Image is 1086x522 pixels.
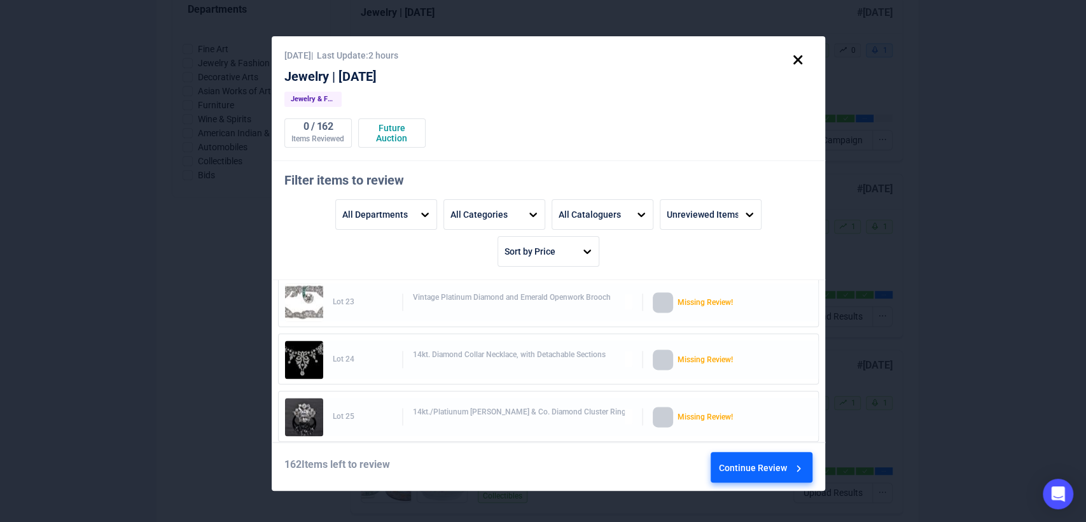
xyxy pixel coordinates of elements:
[333,292,393,312] div: Lot 23
[413,349,633,369] div: 14kt. Diamond Collar Necklace, with Detachable Sections
[284,174,813,193] div: Filter items to review
[719,453,805,487] div: Continue Review
[559,204,621,225] div: All Cataloguers
[284,49,813,62] div: [DATE] | Last Update: 2 hours
[505,241,555,262] div: Sort by Price
[285,119,351,134] div: 0 / 162
[450,204,508,225] div: All Categories
[342,204,408,225] div: All Departments
[284,92,342,107] div: Jewelry & Fashion
[285,134,351,145] div: Items Reviewed
[285,283,323,321] img: 23_1.jpg
[285,341,323,379] img: 24_1.jpg
[667,204,739,225] div: Unreviewed Items
[284,459,433,474] div: 162 Items left to review
[413,407,633,427] div: 14kt./Platiunum [PERSON_NAME] & Co. Diamond Cluster Ring
[364,123,420,143] div: Future Auction
[678,349,781,370] div: Missing Review!
[333,407,393,427] div: Lot 25
[284,69,813,84] div: Jewelry | [DATE]
[1043,479,1073,509] div: Open Intercom Messenger
[711,452,812,483] button: Continue Review
[678,292,781,313] div: Missing Review!
[678,407,781,427] div: Missing Review!
[413,292,633,312] div: Vintage Platinum Diamond and Emerald Openwork Brooch
[333,349,393,369] div: Lot 24
[285,398,323,436] img: 25_1.jpg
